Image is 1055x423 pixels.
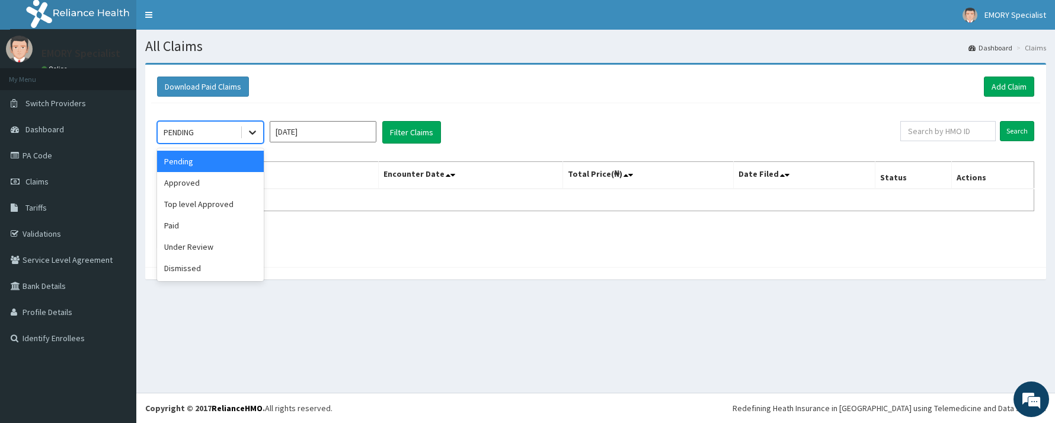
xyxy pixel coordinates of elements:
span: Dashboard [25,124,64,135]
h1: All Claims [145,39,1046,54]
span: Switch Providers [25,98,86,109]
a: Add Claim [984,77,1034,97]
footer: All rights reserved. [136,393,1055,423]
li: Claims [1014,43,1046,53]
th: Actions [951,162,1034,189]
div: Pending [157,151,264,172]
a: Dashboard [968,43,1012,53]
button: Filter Claims [382,121,441,144]
div: Under Review [157,236,264,257]
img: User Image [963,8,977,23]
div: Approved [157,172,264,193]
th: Name [158,162,379,189]
input: Select Month and Year [270,121,376,142]
th: Encounter Date [378,162,562,189]
div: Redefining Heath Insurance in [GEOGRAPHIC_DATA] using Telemedicine and Data Science! [733,402,1046,414]
span: Claims [25,176,49,187]
th: Status [875,162,952,189]
a: Online [41,65,70,73]
div: Paid [157,215,264,236]
div: Top level Approved [157,193,264,215]
button: Download Paid Claims [157,77,249,97]
p: EMORY Specialist [41,48,120,59]
strong: Copyright © 2017 . [145,403,265,414]
th: Date Filed [734,162,875,189]
a: RelianceHMO [212,403,263,414]
img: User Image [6,36,33,62]
span: EMORY Specialist [984,9,1046,20]
span: Tariffs [25,202,47,213]
input: Search by HMO ID [900,121,996,141]
div: PENDING [164,126,194,138]
div: Dismissed [157,257,264,279]
th: Total Price(₦) [562,162,734,189]
input: Search [1000,121,1034,141]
